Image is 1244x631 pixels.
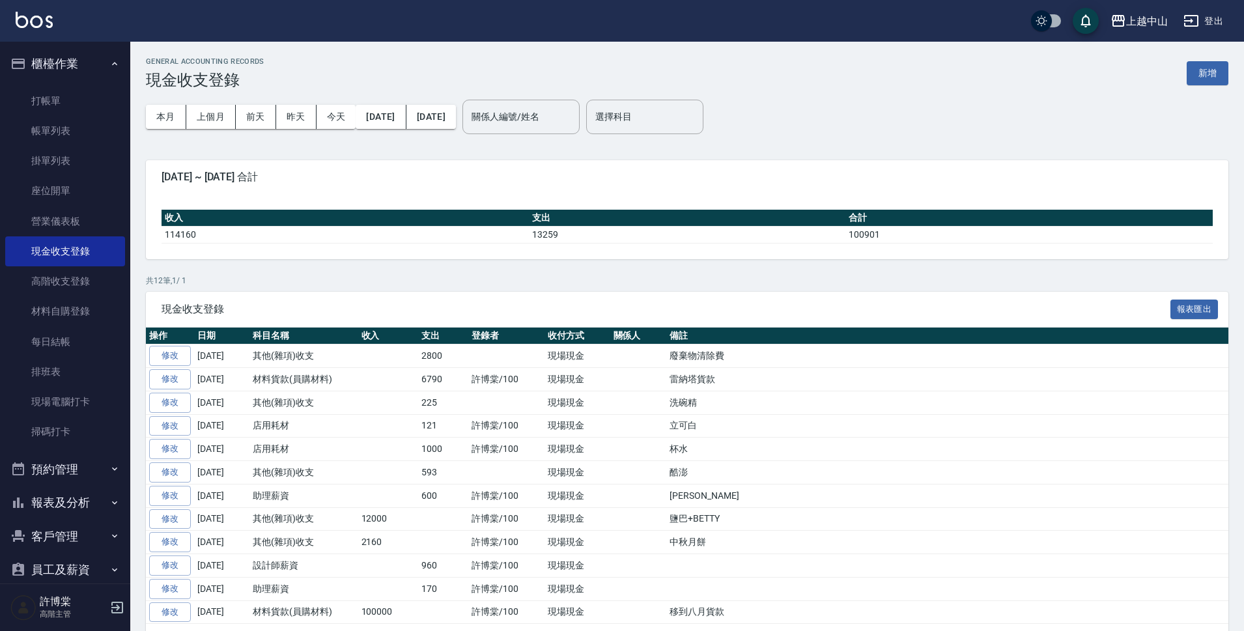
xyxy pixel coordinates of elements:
[529,226,845,243] td: 13259
[149,416,191,436] a: 修改
[194,484,249,507] td: [DATE]
[5,47,125,81] button: 櫃檯作業
[544,531,610,554] td: 現場現金
[5,296,125,326] a: 材料自購登錄
[418,438,468,461] td: 1000
[468,438,544,461] td: 許博棠/100
[544,328,610,344] th: 收付方式
[666,484,1228,507] td: [PERSON_NAME]
[666,391,1228,414] td: 洗碗精
[249,391,358,414] td: 其他(雜項)收支
[418,484,468,507] td: 600
[358,507,419,531] td: 12000
[1105,8,1173,35] button: 上越中山
[544,600,610,624] td: 現場現金
[666,461,1228,484] td: 酷澎
[5,206,125,236] a: 營業儀表板
[845,210,1213,227] th: 合計
[666,368,1228,391] td: 雷納塔貨款
[5,266,125,296] a: 高階收支登錄
[544,484,610,507] td: 現場現金
[5,176,125,206] a: 座位開單
[468,507,544,531] td: 許博棠/100
[162,226,529,243] td: 114160
[5,86,125,116] a: 打帳單
[149,393,191,413] a: 修改
[468,484,544,507] td: 許博棠/100
[468,577,544,600] td: 許博棠/100
[10,595,36,621] img: Person
[418,414,468,438] td: 121
[666,414,1228,438] td: 立可白
[544,368,610,391] td: 現場現金
[845,226,1213,243] td: 100901
[162,171,1213,184] span: [DATE] ~ [DATE] 合計
[666,531,1228,554] td: 中秋月餅
[418,461,468,484] td: 593
[146,71,264,89] h3: 現金收支登錄
[194,461,249,484] td: [DATE]
[468,554,544,578] td: 許博棠/100
[149,532,191,552] a: 修改
[5,357,125,387] a: 排班表
[1073,8,1099,34] button: save
[149,346,191,366] a: 修改
[544,438,610,461] td: 現場現金
[249,328,358,344] th: 科目名稱
[149,369,191,389] a: 修改
[162,210,529,227] th: 收入
[194,438,249,461] td: [DATE]
[418,344,468,368] td: 2800
[529,210,845,227] th: 支出
[5,417,125,447] a: 掃碼打卡
[666,507,1228,531] td: 鹽巴+BETTY
[249,368,358,391] td: 材料貨款(員購材料)
[406,105,456,129] button: [DATE]
[468,368,544,391] td: 許博棠/100
[1170,302,1219,315] a: 報表匯出
[249,438,358,461] td: 店用耗材
[544,507,610,531] td: 現場現金
[1178,9,1228,33] button: 登出
[149,602,191,623] a: 修改
[249,600,358,624] td: 材料貨款(員購材料)
[610,328,667,344] th: 關係人
[149,509,191,529] a: 修改
[146,105,186,129] button: 本月
[40,595,106,608] h5: 許博棠
[5,146,125,176] a: 掛單列表
[146,328,194,344] th: 操作
[194,368,249,391] td: [DATE]
[194,414,249,438] td: [DATE]
[544,554,610,578] td: 現場現金
[194,531,249,554] td: [DATE]
[5,236,125,266] a: 現金收支登錄
[249,531,358,554] td: 其他(雜項)收支
[666,600,1228,624] td: 移到八月貨款
[666,438,1228,461] td: 杯水
[544,414,610,438] td: 現場現金
[249,484,358,507] td: 助理薪資
[358,531,419,554] td: 2160
[418,328,468,344] th: 支出
[544,391,610,414] td: 現場現金
[276,105,317,129] button: 昨天
[149,439,191,459] a: 修改
[544,344,610,368] td: 現場現金
[249,344,358,368] td: 其他(雜項)收支
[1187,61,1228,85] button: 新增
[149,462,191,483] a: 修改
[236,105,276,129] button: 前天
[149,555,191,576] a: 修改
[249,461,358,484] td: 其他(雜項)收支
[149,579,191,599] a: 修改
[249,577,358,600] td: 助理薪資
[5,553,125,587] button: 員工及薪資
[194,391,249,414] td: [DATE]
[5,486,125,520] button: 報表及分析
[146,57,264,66] h2: GENERAL ACCOUNTING RECORDS
[418,368,468,391] td: 6790
[418,391,468,414] td: 225
[194,328,249,344] th: 日期
[468,328,544,344] th: 登錄者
